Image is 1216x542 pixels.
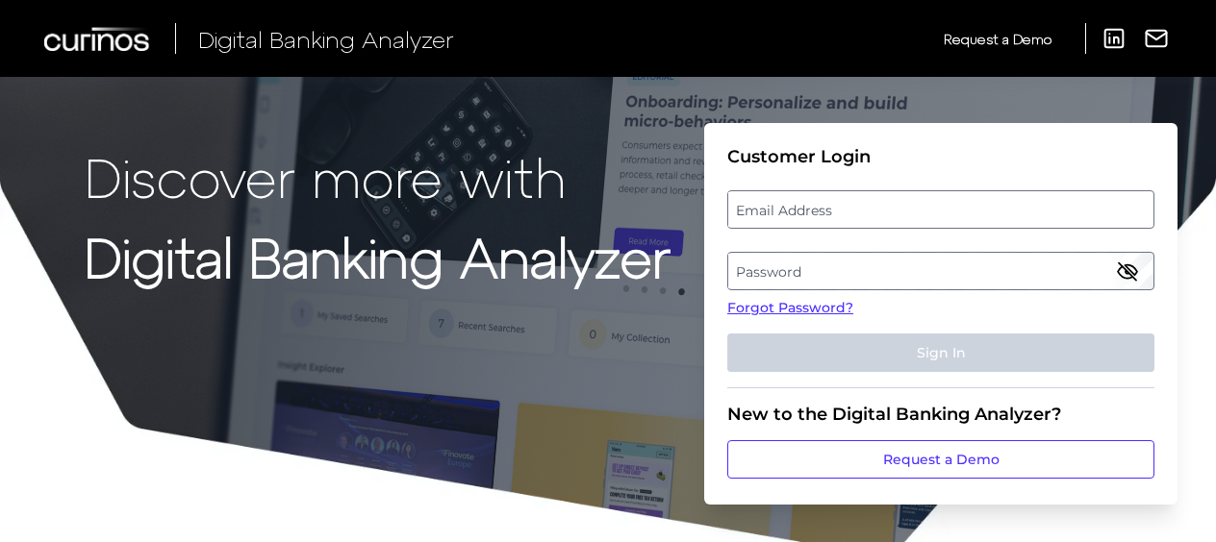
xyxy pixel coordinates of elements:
[198,25,454,53] span: Digital Banking Analyzer
[727,333,1154,372] button: Sign In
[727,440,1154,479] a: Request a Demo
[727,146,1154,167] div: Customer Login
[944,23,1051,55] a: Request a Demo
[44,27,152,51] img: Curinos
[727,298,1154,318] a: Forgot Password?
[85,224,671,288] strong: Digital Banking Analyzer
[728,254,1153,288] label: Password
[944,31,1051,47] span: Request a Demo
[727,404,1154,425] div: New to the Digital Banking Analyzer?
[85,146,671,207] p: Discover more with
[728,192,1153,227] label: Email Address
